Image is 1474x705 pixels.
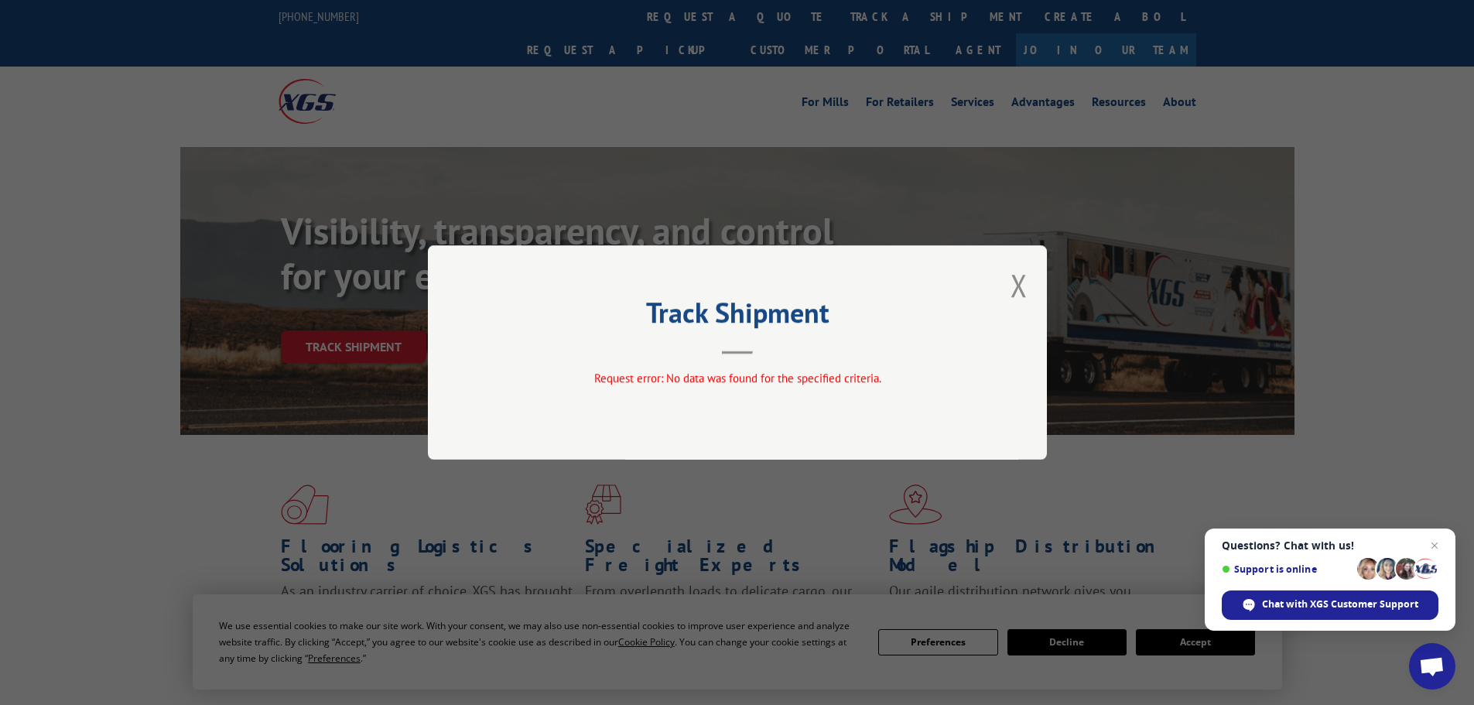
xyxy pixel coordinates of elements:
span: Support is online [1222,563,1352,575]
span: Chat with XGS Customer Support [1262,597,1418,611]
button: Close modal [1011,265,1028,306]
h2: Track Shipment [505,302,970,331]
span: Questions? Chat with us! [1222,539,1438,552]
div: Open chat [1409,643,1455,690]
span: Close chat [1425,536,1444,555]
span: Request error: No data was found for the specified criteria. [593,371,881,385]
div: Chat with XGS Customer Support [1222,590,1438,620]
